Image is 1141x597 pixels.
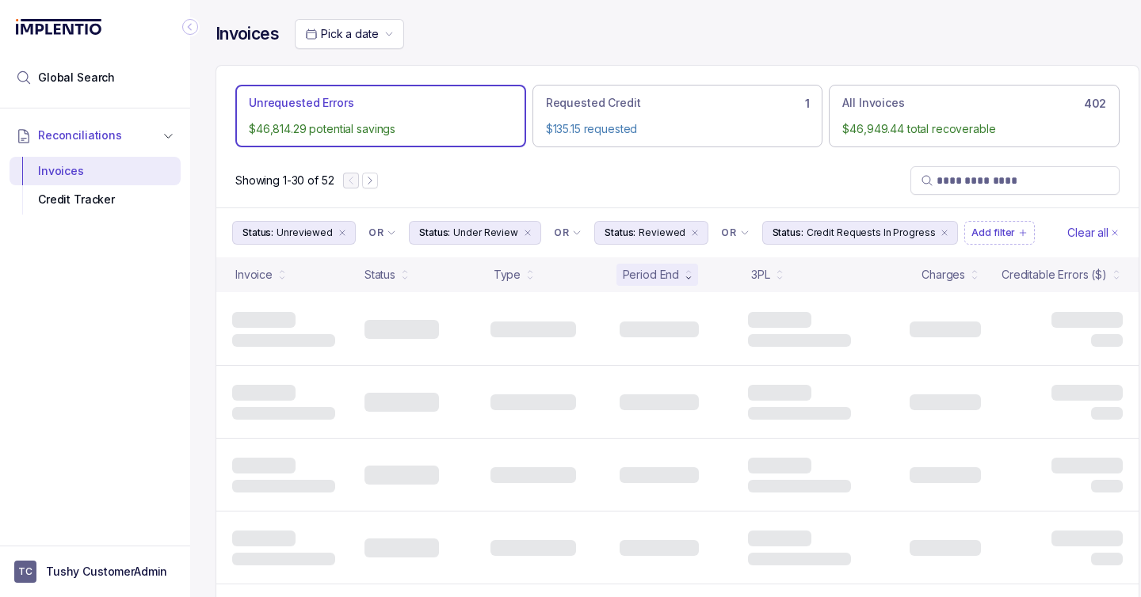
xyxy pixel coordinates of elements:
[521,226,534,239] div: remove content
[10,154,181,218] div: Reconciliations
[232,221,1064,245] ul: Filter Group
[249,95,353,111] p: Unrequested Errors
[842,95,904,111] p: All Invoices
[216,23,279,45] h4: Invoices
[546,121,810,137] p: $135.15 requested
[321,27,378,40] span: Pick a date
[546,95,641,111] p: Requested Credit
[548,222,588,244] button: Filter Chip Connector undefined
[807,225,936,241] p: Credit Requests In Progress
[419,225,450,241] p: Status:
[1084,97,1106,110] h6: 402
[721,226,736,239] p: OR
[235,85,1120,147] ul: Action Tab Group
[249,121,513,137] p: $46,814.29 potential savings
[22,157,168,185] div: Invoices
[295,19,404,49] button: Date Range Picker
[46,564,167,580] p: Tushy CustomerAdmin
[22,185,168,214] div: Credit Tracker
[235,173,334,188] p: Showing 1-30 of 52
[453,225,518,241] p: Under Review
[971,225,1015,241] p: Add filter
[362,173,378,188] button: Next Page
[623,267,680,283] div: Period End
[1002,267,1107,283] div: Creditable Errors ($)
[242,225,273,241] p: Status:
[235,173,334,188] div: Remaining page entries
[938,226,951,239] div: remove content
[554,226,582,239] li: Filter Chip Connector undefined
[751,267,770,283] div: 3PL
[773,225,803,241] p: Status:
[805,97,810,110] h6: 1
[1064,221,1123,245] button: Clear Filters
[1067,225,1109,241] p: Clear all
[10,118,181,153] button: Reconciliations
[235,267,273,283] div: Invoice
[715,222,755,244] button: Filter Chip Connector undefined
[362,222,403,244] button: Filter Chip Connector undefined
[409,221,541,245] button: Filter Chip Under Review
[305,26,378,42] search: Date Range Picker
[639,225,685,241] p: Reviewed
[336,226,349,239] div: remove content
[689,226,701,239] div: remove content
[181,17,200,36] div: Collapse Icon
[364,267,395,283] div: Status
[721,226,749,239] li: Filter Chip Connector undefined
[14,561,176,583] button: User initialsTushy CustomerAdmin
[554,226,569,239] p: OR
[38,127,122,143] span: Reconciliations
[494,267,521,283] div: Type
[368,226,396,239] li: Filter Chip Connector undefined
[922,267,965,283] div: Charges
[38,70,115,86] span: Global Search
[232,221,356,245] button: Filter Chip Unreviewed
[14,561,36,583] span: User initials
[605,225,635,241] p: Status:
[762,221,959,245] button: Filter Chip Credit Requests In Progress
[368,226,384,239] p: OR
[964,221,1035,245] button: Filter Chip Add filter
[842,121,1106,137] p: $46,949.44 total recoverable
[277,225,333,241] p: Unreviewed
[594,221,708,245] button: Filter Chip Reviewed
